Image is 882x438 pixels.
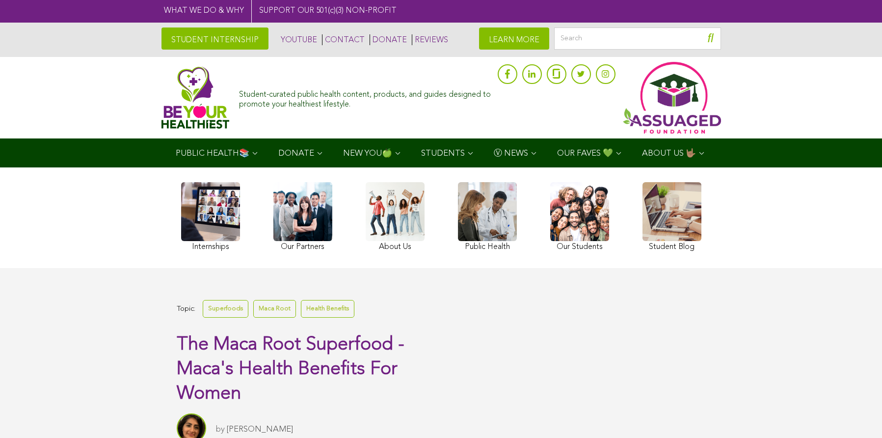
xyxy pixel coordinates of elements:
a: Maca Root [253,300,296,317]
a: Superfoods [203,300,248,317]
a: STUDENTS [411,138,483,167]
img: Assuaged [161,66,230,129]
a: DONATE [370,34,407,45]
a: CONTACT [322,34,365,45]
a: LEARN MORE [479,27,549,50]
iframe: Chat Widget [833,391,882,438]
a: NEW YOU🍏 [333,138,411,167]
a: OUR FAVES 💚 [547,138,632,167]
a: Ⓥ NEWS [483,138,547,167]
a: DONATE [268,138,333,167]
a: STUDENT INTERNSHIP [161,27,268,50]
a: YOUTUBE [278,34,317,45]
a: ABOUT US 🤟🏽 [632,138,717,167]
div: Student-curated public health content, products, and guides designed to promote your healthiest l... [239,85,492,109]
span: Topic: [177,302,195,316]
a: PUBLIC HEALTH📚 [165,138,268,167]
a: REVIEWS [412,34,448,45]
input: Search [554,27,721,50]
span: The Maca Root Superfood - Maca's Health Benefits For Women [177,335,404,403]
img: Assuaged App [623,62,721,134]
a: Health Benefits [301,300,354,317]
div: Navigation Menu [161,138,721,167]
span: by [216,425,225,434]
img: glassdoor [553,69,560,79]
a: [PERSON_NAME] [227,425,293,434]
